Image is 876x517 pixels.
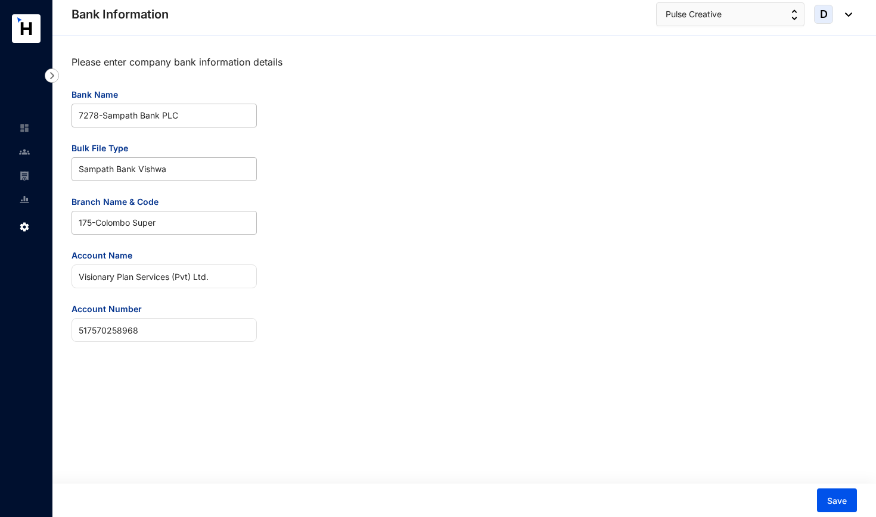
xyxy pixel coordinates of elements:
img: home-unselected.a29eae3204392db15eaf.svg [19,123,30,133]
img: payroll-unselected.b590312f920e76f0c668.svg [19,170,30,181]
span: D [820,9,828,20]
img: settings.f4f5bcbb8b4eaa341756.svg [19,222,30,232]
input: Account Name [72,264,257,288]
label: Branch Name & Code [72,195,167,208]
img: nav-icon-right.af6afadce00d159da59955279c43614e.svg [45,68,59,83]
label: Account Number [72,303,150,316]
li: Reports [10,188,38,211]
img: dropdown-black.8e83cc76930a90b1a4fdb6d089b7bf3a.svg [839,13,852,17]
span: Sampath Bank Vishwa [79,158,250,180]
p: Please enter company bank information details [72,50,857,69]
span: 175 - Colombo Super [79,211,250,234]
span: Save [827,495,847,507]
li: Home [10,116,38,140]
button: Pulse Creative [656,2,804,26]
label: Bulk File Type [72,142,136,155]
li: Payroll [10,164,38,188]
span: 7278 - Sampath Bank PLC [79,104,250,127]
img: up-down-arrow.74152d26bf9780fbf563ca9c90304185.svg [791,10,797,20]
label: Account Name [72,249,141,262]
li: Contacts [10,140,38,164]
p: Bank Information [72,6,169,23]
input: Account Number [72,318,257,342]
button: Save [817,488,857,512]
label: Bank Name [72,88,126,101]
img: people-unselected.118708e94b43a90eceab.svg [19,147,30,157]
img: report-unselected.e6a6b4230fc7da01f883.svg [19,194,30,205]
span: Pulse Creative [666,8,722,21]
